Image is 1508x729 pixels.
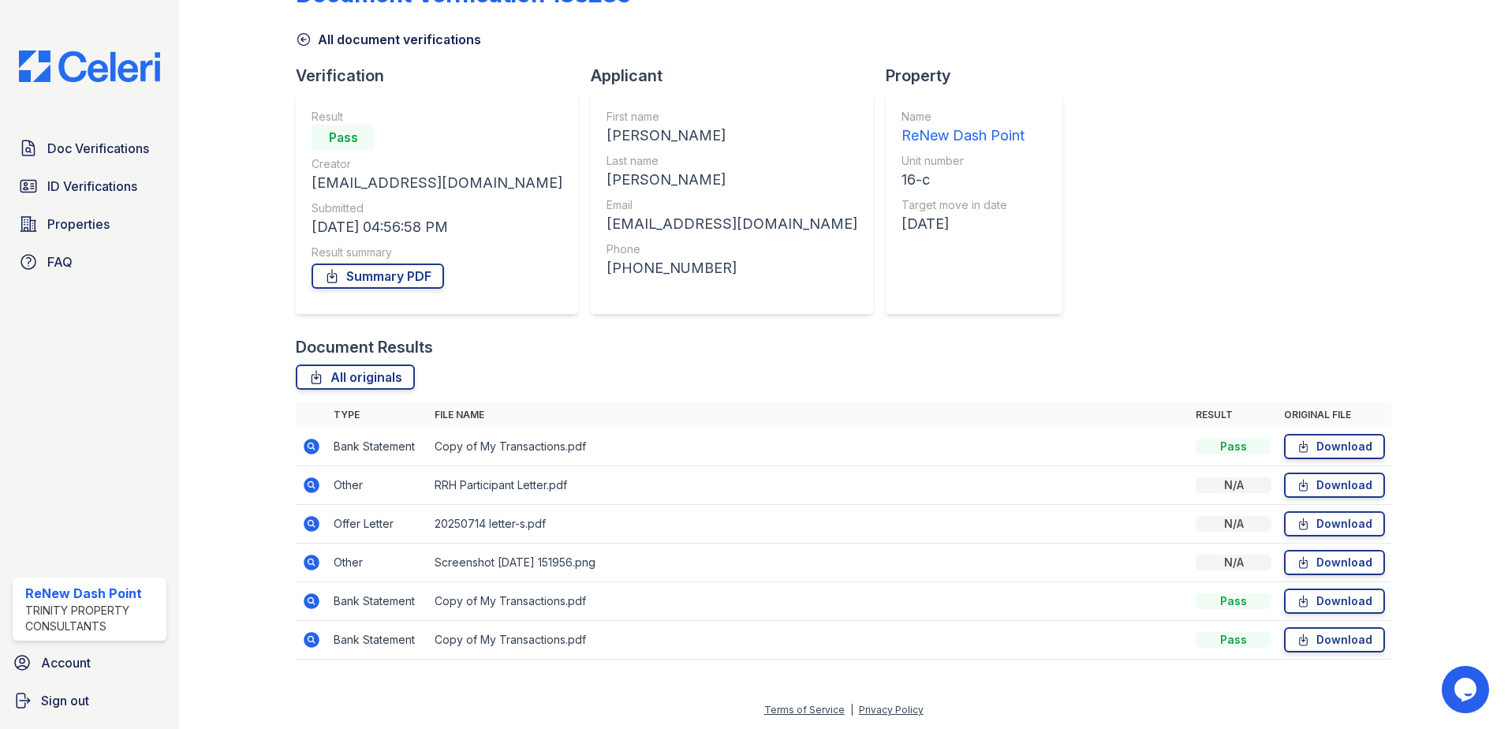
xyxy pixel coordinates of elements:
[312,156,562,172] div: Creator
[41,653,91,672] span: Account
[47,252,73,271] span: FAQ
[607,241,857,257] div: Phone
[6,647,173,679] a: Account
[1284,511,1385,536] a: Download
[296,364,415,390] a: All originals
[1196,593,1271,609] div: Pass
[428,402,1189,428] th: File name
[1284,434,1385,459] a: Download
[901,169,1025,191] div: 16-c
[1284,473,1385,498] a: Download
[312,245,562,260] div: Result summary
[13,208,166,240] a: Properties
[428,466,1189,505] td: RRH Participant Letter.pdf
[312,109,562,125] div: Result
[1284,627,1385,652] a: Download
[1196,439,1271,454] div: Pass
[901,197,1025,213] div: Target move in date
[327,428,428,466] td: Bank Statement
[1196,555,1271,570] div: N/A
[859,704,924,716] a: Privacy Policy
[312,200,562,216] div: Submitted
[327,466,428,505] td: Other
[312,172,562,194] div: [EMAIL_ADDRESS][DOMAIN_NAME]
[1284,550,1385,575] a: Download
[13,170,166,202] a: ID Verifications
[25,603,160,634] div: Trinity Property Consultants
[901,153,1025,169] div: Unit number
[296,336,433,358] div: Document Results
[1196,632,1271,648] div: Pass
[591,65,886,87] div: Applicant
[1189,402,1278,428] th: Result
[296,65,591,87] div: Verification
[850,704,853,716] div: |
[607,153,857,169] div: Last name
[47,177,137,196] span: ID Verifications
[428,582,1189,621] td: Copy of My Transactions.pdf
[47,215,110,234] span: Properties
[901,125,1025,147] div: ReNew Dash Point
[607,169,857,191] div: [PERSON_NAME]
[327,544,428,582] td: Other
[327,505,428,544] td: Offer Letter
[1284,589,1385,614] a: Download
[1442,666,1492,713] iframe: chat widget
[901,109,1025,125] div: Name
[1196,516,1271,532] div: N/A
[296,30,481,49] a: All document verifications
[6,50,173,82] img: CE_Logo_Blue-a8612792a0a2168367f1c8372b55b34899dd931a85d93a1a3d3e32e68fde9ad4.png
[428,621,1189,660] td: Copy of My Transactions.pdf
[47,139,149,158] span: Doc Verifications
[13,246,166,278] a: FAQ
[607,109,857,125] div: First name
[312,264,444,289] a: Summary PDF
[886,65,1075,87] div: Property
[1196,477,1271,493] div: N/A
[327,402,428,428] th: Type
[428,428,1189,466] td: Copy of My Transactions.pdf
[901,213,1025,235] div: [DATE]
[607,257,857,279] div: [PHONE_NUMBER]
[607,213,857,235] div: [EMAIL_ADDRESS][DOMAIN_NAME]
[764,704,845,716] a: Terms of Service
[607,125,857,147] div: [PERSON_NAME]
[901,109,1025,147] a: Name ReNew Dash Point
[327,621,428,660] td: Bank Statement
[607,197,857,213] div: Email
[312,125,375,150] div: Pass
[312,216,562,238] div: [DATE] 04:56:58 PM
[327,582,428,621] td: Bank Statement
[6,685,173,716] a: Sign out
[13,133,166,164] a: Doc Verifications
[428,505,1189,544] td: 20250714 letter-s.pdf
[41,691,89,710] span: Sign out
[25,584,160,603] div: ReNew Dash Point
[428,544,1189,582] td: Screenshot [DATE] 151956.png
[1278,402,1391,428] th: Original file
